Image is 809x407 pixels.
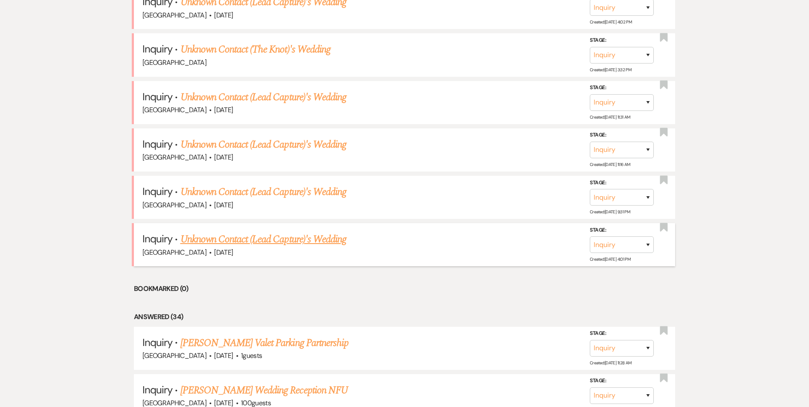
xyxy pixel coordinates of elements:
span: [DATE] [214,11,233,20]
span: [GEOGRAPHIC_DATA] [142,105,206,114]
a: [PERSON_NAME] Valet Parking Partnership [180,335,349,351]
span: Inquiry [142,185,172,198]
span: Created: [DATE] 11:16 AM [590,162,630,167]
span: [GEOGRAPHIC_DATA] [142,201,206,209]
span: Created: [DATE] 3:32 PM [590,67,631,73]
li: Answered (34) [134,311,675,323]
label: Stage: [590,226,654,235]
a: Unknown Contact (Lead Capture)'s Wedding [180,232,347,247]
span: Inquiry [142,232,172,245]
span: [GEOGRAPHIC_DATA] [142,248,206,257]
span: Inquiry [142,90,172,103]
span: [GEOGRAPHIC_DATA] [142,153,206,162]
span: Created: [DATE] 11:28 AM [590,360,631,366]
span: [DATE] [214,248,233,257]
span: [GEOGRAPHIC_DATA] [142,58,206,67]
a: Unknown Contact (Lead Capture)'s Wedding [180,90,347,105]
label: Stage: [590,83,654,93]
span: [DATE] [214,201,233,209]
span: Created: [DATE] 4:02 PM [590,19,632,25]
a: Unknown Contact (Lead Capture)'s Wedding [180,137,347,152]
span: 1 guests [241,351,262,360]
span: [DATE] [214,153,233,162]
a: Unknown Contact (The Knot)'s Wedding [180,42,331,57]
a: Unknown Contact (Lead Capture)'s Wedding [180,184,347,200]
span: Inquiry [142,336,172,349]
span: Inquiry [142,42,172,55]
span: [DATE] [214,351,233,360]
span: Inquiry [142,383,172,396]
span: Created: [DATE] 4:01 PM [590,256,630,262]
span: [GEOGRAPHIC_DATA] [142,11,206,20]
span: [DATE] [214,105,233,114]
a: [PERSON_NAME] Wedding Reception NFU [180,383,348,398]
span: [GEOGRAPHIC_DATA] [142,351,206,360]
span: Created: [DATE] 11:31 AM [590,114,630,120]
label: Stage: [590,178,654,187]
span: Inquiry [142,137,172,151]
li: Bookmarked (0) [134,283,675,294]
label: Stage: [590,36,654,45]
label: Stage: [590,329,654,338]
label: Stage: [590,131,654,140]
label: Stage: [590,376,654,386]
span: Created: [DATE] 9:31 PM [590,209,630,215]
